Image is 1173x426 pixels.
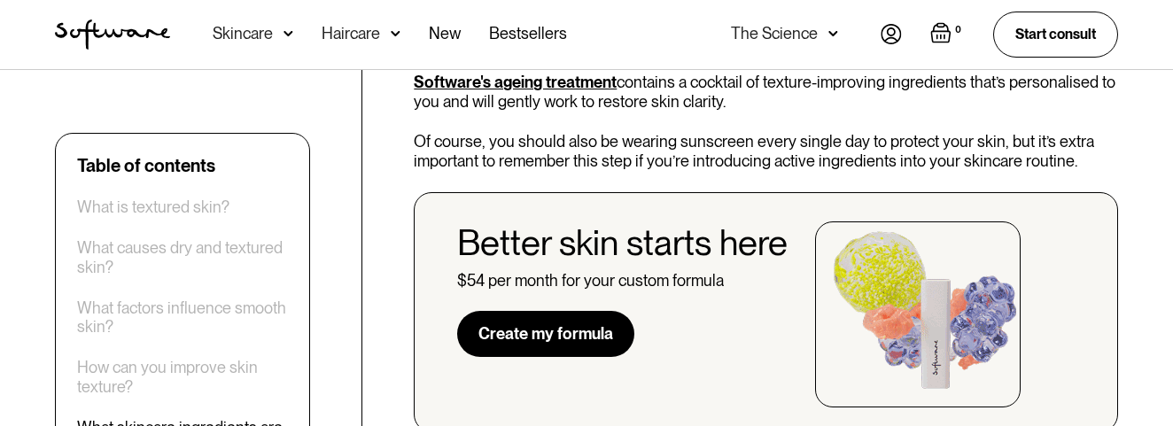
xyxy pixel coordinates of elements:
a: What causes dry and textured skin? [77,238,288,276]
div: Better skin starts here [457,221,788,264]
a: How can you improve skin texture? [77,358,288,396]
img: arrow down [391,25,400,43]
div: Table of contents [77,155,215,176]
a: Create my formula [457,311,634,357]
a: Start consult [993,12,1118,57]
div: $54 per month for your custom formula [457,271,724,290]
a: What is textured skin? [77,198,229,217]
div: The Science [731,25,818,43]
a: Open empty cart [930,22,965,47]
div: Skincare [213,25,273,43]
p: Of course, you should also be wearing sunscreen every single day to protect your skin, but it’s e... [414,132,1118,170]
a: Software's ageing treatment [414,73,617,91]
img: Software Logo [55,19,170,50]
p: contains a cocktail of texture-improving ingredients that’s personalised to you and will gently w... [414,73,1118,111]
a: What factors influence smooth skin? [77,298,288,337]
img: arrow down [828,25,838,43]
img: arrow down [284,25,293,43]
a: home [55,19,170,50]
div: 0 [952,22,965,38]
div: Haircare [322,25,380,43]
